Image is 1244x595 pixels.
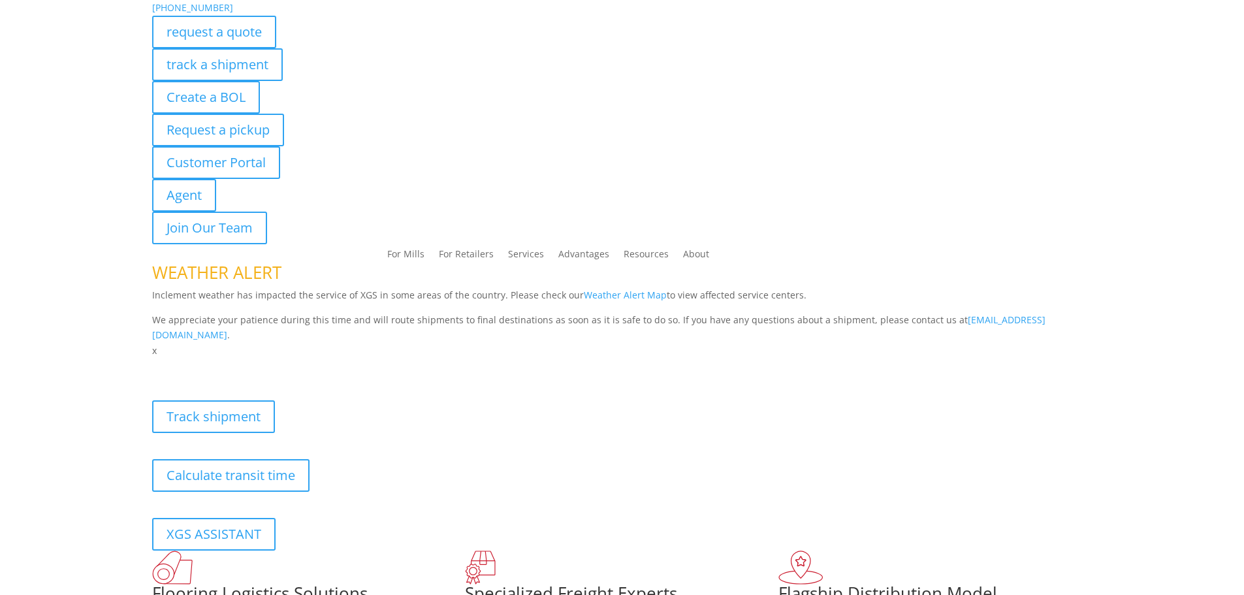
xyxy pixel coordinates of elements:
a: Calculate transit time [152,459,310,492]
a: request a quote [152,16,276,48]
img: xgs-icon-total-supply-chain-intelligence-red [152,551,193,585]
span: WEATHER ALERT [152,261,281,284]
a: Track shipment [152,400,275,433]
a: Advantages [558,249,609,264]
a: XGS ASSISTANT [152,518,276,551]
a: Agent [152,179,216,212]
a: Resources [624,249,669,264]
p: We appreciate your patience during this time and will route shipments to final destinations as so... [152,312,1092,344]
img: xgs-icon-flagship-distribution-model-red [778,551,823,585]
a: For Retailers [439,249,494,264]
a: Weather Alert Map [584,289,667,301]
p: Inclement weather has impacted the service of XGS in some areas of the country. Please check our ... [152,287,1092,312]
a: About [683,249,709,264]
img: xgs-icon-focused-on-flooring-red [465,551,496,585]
a: Join Our Team [152,212,267,244]
p: x [152,343,1092,359]
a: Services [508,249,544,264]
a: [PHONE_NUMBER] [152,1,233,14]
b: Visibility, transparency, and control for your entire supply chain. [152,361,443,373]
a: Create a BOL [152,81,260,114]
a: track a shipment [152,48,283,81]
a: Request a pickup [152,114,284,146]
a: Customer Portal [152,146,280,179]
a: For Mills [387,249,424,264]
